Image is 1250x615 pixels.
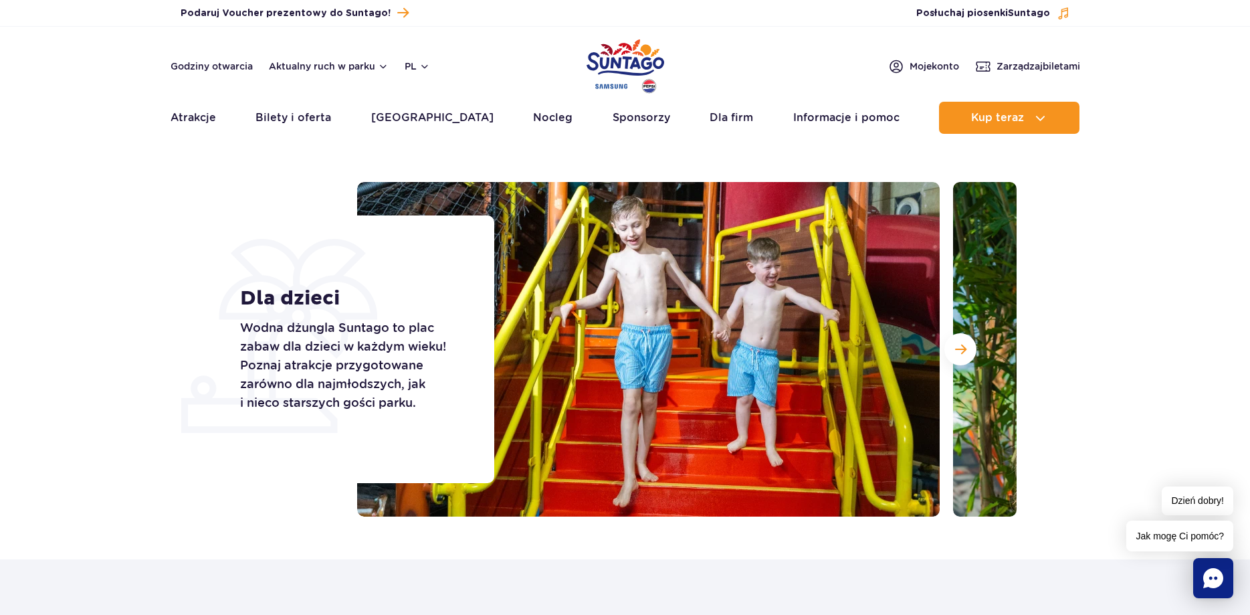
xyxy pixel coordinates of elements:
[971,112,1024,124] span: Kup teraz
[240,319,464,412] p: Wodna dżungla Suntago to plac zabaw dla dzieci w każdym wieku! Poznaj atrakcje przygotowane zarów...
[1162,487,1233,515] span: Dzień dobry!
[975,58,1080,74] a: Zarządzajbiletami
[944,333,976,365] button: Następny slajd
[916,7,1070,20] button: Posłuchaj piosenkiSuntago
[997,60,1080,73] span: Zarządzaj biletami
[171,102,216,134] a: Atrakcje
[1126,521,1233,551] span: Jak mogę Ci pomóc?
[793,102,900,134] a: Informacje i pomoc
[613,102,670,134] a: Sponsorzy
[181,4,409,22] a: Podaruj Voucher prezentowy do Suntago!
[269,61,389,72] button: Aktualny ruch w parku
[533,102,572,134] a: Nocleg
[710,102,753,134] a: Dla firm
[255,102,331,134] a: Bilety i oferta
[371,102,494,134] a: [GEOGRAPHIC_DATA]
[240,286,464,311] h1: Dla dzieci
[171,60,253,73] a: Godziny otwarcia
[587,33,664,95] a: Park of Poland
[357,182,940,517] img: Dwaj uśmiechnięci chłopcy schodzący po kolorowych schodach zjeżdżalni w Suntago
[939,102,1079,134] button: Kup teraz
[1008,9,1050,18] span: Suntago
[405,60,430,73] button: pl
[910,60,959,73] span: Moje konto
[181,7,391,20] span: Podaruj Voucher prezentowy do Suntago!
[916,7,1050,20] span: Posłuchaj piosenki
[1193,558,1233,598] div: Chat
[888,58,959,74] a: Mojekonto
